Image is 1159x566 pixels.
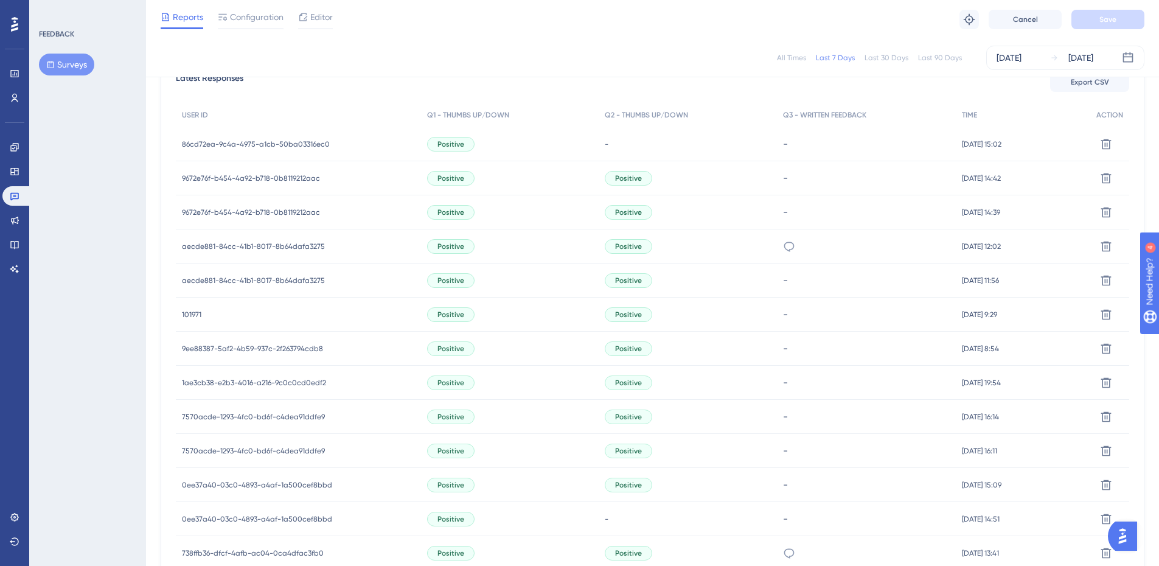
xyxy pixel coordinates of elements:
span: [DATE] 13:41 [962,548,999,558]
div: - [783,513,949,525]
div: - [783,411,949,422]
span: [DATE] 12:02 [962,242,1001,251]
span: [DATE] 15:02 [962,139,1001,149]
span: Positive [615,480,642,490]
span: Positive [437,276,464,285]
div: - [783,445,949,456]
span: Positive [615,412,642,422]
span: [DATE] 16:11 [962,446,997,456]
span: Positive [437,139,464,149]
div: [DATE] [997,51,1022,65]
span: Editor [310,10,333,24]
span: [DATE] 9:29 [962,310,997,320]
div: Last 7 Days [816,53,855,63]
span: TIME [962,110,977,120]
span: Q1 - THUMBS UP/DOWN [427,110,509,120]
span: Positive [437,173,464,183]
span: 7570acde-1293-4fc0-bd6f-c4dea91ddfe9 [182,412,325,422]
span: Configuration [230,10,284,24]
div: - [783,138,949,150]
span: Positive [615,446,642,456]
span: Positive [615,242,642,251]
span: 7570acde-1293-4fc0-bd6f-c4dea91ddfe9 [182,446,325,456]
span: Cancel [1013,15,1038,24]
div: FEEDBACK [39,29,74,39]
span: Positive [615,173,642,183]
div: - [783,206,949,218]
div: 4 [85,6,88,16]
div: [DATE] [1068,51,1093,65]
span: Need Help? [29,3,76,18]
span: Positive [615,378,642,388]
span: 1ae3cb38-e2b3-4016-a216-9c0c0cd0edf2 [182,378,326,388]
div: - [783,343,949,354]
span: Reports [173,10,203,24]
span: [DATE] 16:14 [962,412,999,422]
span: Latest Responses [176,71,243,93]
span: [DATE] 14:42 [962,173,1001,183]
span: 9ee88387-5af2-4b59-937c-2f263794cdb8 [182,344,323,354]
span: aecde881-84cc-41b1-8017-8b64dafa3275 [182,242,325,251]
span: Positive [615,276,642,285]
span: 738ffb36-dfcf-4afb-ac04-0ca4dfac3fb0 [182,548,324,558]
div: - [783,274,949,286]
span: [DATE] 15:09 [962,480,1001,490]
span: 101971 [182,310,201,320]
span: Positive [615,344,642,354]
div: - [783,309,949,320]
span: 86cd72ea-9c4a-4975-a1cb-50ba03316ec0 [182,139,330,149]
span: Positive [437,378,464,388]
span: 9672e76f-b454-4a92-b718-0b8119212aac [182,208,320,217]
span: Positive [615,548,642,558]
span: Positive [437,242,464,251]
div: - [783,172,949,184]
div: All Times [777,53,806,63]
span: [DATE] 11:56 [962,276,999,285]
div: Last 90 Days [918,53,962,63]
span: [DATE] 14:51 [962,514,1000,524]
span: Positive [615,310,642,320]
span: Positive [437,548,464,558]
span: 9672e76f-b454-4a92-b718-0b8119212aac [182,173,320,183]
span: Q2 - THUMBS UP/DOWN [605,110,688,120]
span: 0ee37a40-03c0-4893-a4af-1a500cef8bbd [182,480,332,490]
span: aecde881-84cc-41b1-8017-8b64dafa3275 [182,276,325,285]
span: Positive [437,412,464,422]
span: Positive [437,480,464,490]
span: Positive [437,344,464,354]
span: Positive [437,208,464,217]
span: 0ee37a40-03c0-4893-a4af-1a500cef8bbd [182,514,332,524]
button: Export CSV [1050,72,1129,92]
button: Surveys [39,54,94,75]
span: [DATE] 8:54 [962,344,999,354]
iframe: UserGuiding AI Assistant Launcher [1108,518,1144,554]
span: Save [1099,15,1116,24]
span: Export CSV [1071,77,1109,87]
button: Save [1071,10,1144,29]
span: [DATE] 14:39 [962,208,1000,217]
span: [DATE] 19:54 [962,378,1001,388]
span: Positive [615,208,642,217]
div: Last 30 Days [865,53,908,63]
span: Positive [437,514,464,524]
span: ACTION [1096,110,1123,120]
span: - [605,139,608,149]
span: USER ID [182,110,208,120]
span: Positive [437,310,464,320]
span: Q3 - WRITTEN FEEDBACK [783,110,866,120]
button: Cancel [989,10,1062,29]
div: - [783,479,949,491]
span: - [605,514,608,524]
span: Positive [437,446,464,456]
div: - [783,377,949,388]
